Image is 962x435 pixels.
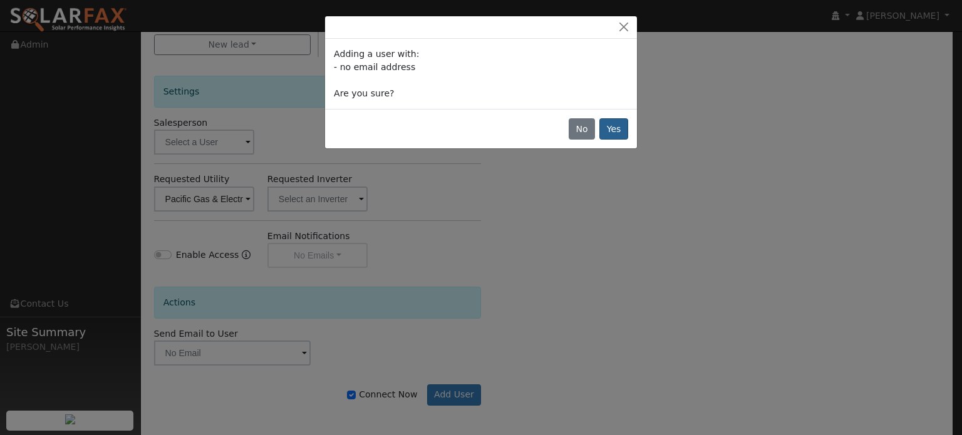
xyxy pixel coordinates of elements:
button: No [569,118,595,140]
button: Yes [599,118,628,140]
button: Close [615,21,633,34]
span: Are you sure? [334,88,394,98]
span: - no email address [334,62,415,72]
span: Adding a user with: [334,49,419,59]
